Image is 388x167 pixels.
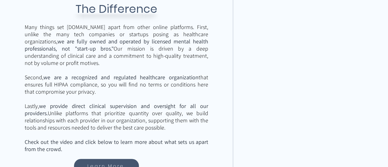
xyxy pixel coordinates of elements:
span: we are fully owned and operated by licensed mental health professionals, not "start-up bros." [25,38,208,52]
span: we are a recognized and regulated healthcare organization [43,74,199,81]
span: Many things set [DOMAIN_NAME] apart from other online platforms. First, unlike the many tech comp... [25,23,208,95]
div: Video Player [233,47,355,134]
h3: The Difference [62,1,171,17]
span: we provide direct clinical supervision and oversight for all our providers. [25,102,208,117]
span: Lastly, Unlike platforms that prioritize quantity over quality, we build relationships with each ... [25,102,208,131]
span: Check out the video and click below to learn more about what sets us apart from the crowd. [25,138,208,153]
